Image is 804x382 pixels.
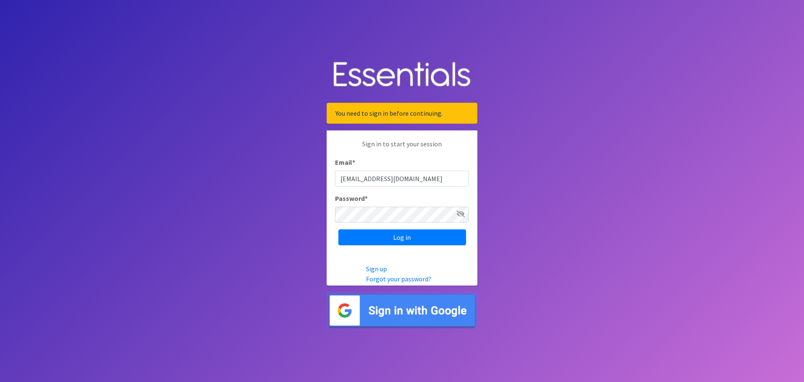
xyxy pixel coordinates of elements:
div: You need to sign in before continuing. [327,103,477,124]
p: Sign in to start your session [335,139,469,157]
abbr: required [352,158,355,166]
img: Sign in with Google [327,292,477,329]
input: Log in [338,229,466,245]
a: Sign up [366,265,387,273]
label: Email [335,157,355,167]
label: Password [335,193,368,203]
img: Human Essentials [327,53,477,96]
a: Forgot your password? [366,275,431,283]
abbr: required [365,194,368,203]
